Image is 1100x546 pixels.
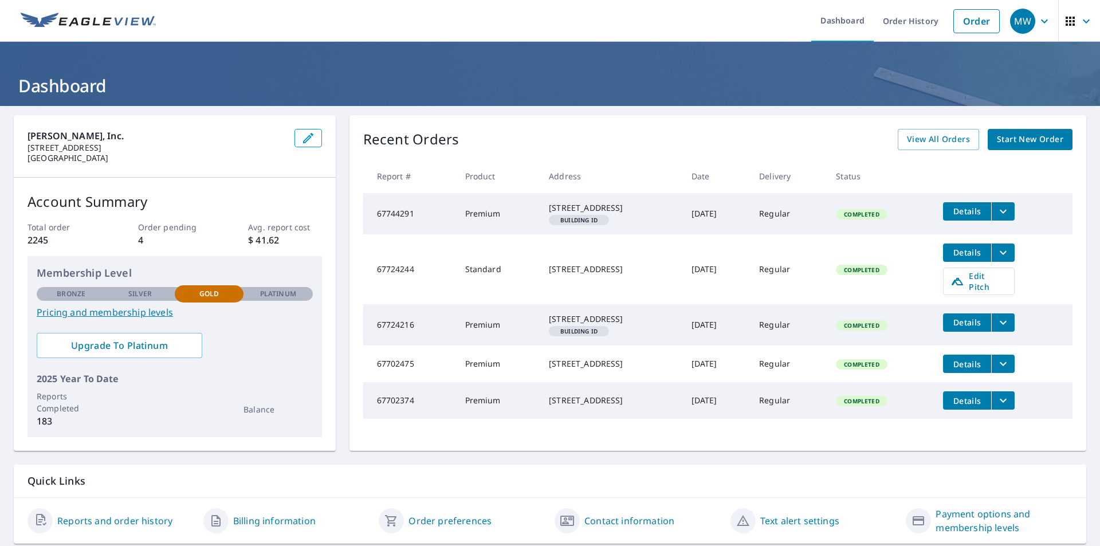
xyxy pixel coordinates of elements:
td: [DATE] [682,382,750,419]
span: Details [950,395,984,406]
p: 4 [138,233,211,247]
p: [GEOGRAPHIC_DATA] [27,153,285,163]
a: Order [953,9,1000,33]
td: 67744291 [363,193,456,234]
td: Regular [750,382,827,419]
th: Product [456,159,540,193]
button: detailsBtn-67702374 [943,391,991,410]
em: Building ID [560,328,598,334]
span: Start New Order [997,132,1063,147]
em: Building ID [560,217,598,223]
td: 67702475 [363,345,456,382]
div: [STREET_ADDRESS] [549,358,673,370]
a: Pricing and membership levels [37,305,313,319]
p: [PERSON_NAME], Inc. [27,129,285,143]
button: detailsBtn-67724216 [943,313,991,332]
p: $ 41.62 [248,233,321,247]
span: Upgrade To Platinum [46,339,193,352]
a: Edit Pitch [943,268,1015,295]
td: 67724244 [363,234,456,304]
button: detailsBtn-67724244 [943,243,991,262]
td: Regular [750,193,827,234]
p: Membership Level [37,265,313,281]
button: filesDropdownBtn-67744291 [991,202,1015,221]
img: EV Logo [21,13,156,30]
td: Standard [456,234,540,304]
button: detailsBtn-67702475 [943,355,991,373]
p: Recent Orders [363,129,459,150]
span: Details [950,247,984,258]
h1: Dashboard [14,74,1086,97]
th: Report # [363,159,456,193]
div: [STREET_ADDRESS] [549,202,673,214]
p: Balance [243,403,312,415]
span: Details [950,359,984,370]
td: Regular [750,304,827,345]
span: Completed [837,210,886,218]
p: Total order [27,221,101,233]
p: Account Summary [27,191,322,212]
th: Address [540,159,682,193]
td: [DATE] [682,234,750,304]
th: Date [682,159,750,193]
button: detailsBtn-67744291 [943,202,991,221]
p: Reports Completed [37,390,105,414]
p: Order pending [138,221,211,233]
td: Premium [456,345,540,382]
a: Upgrade To Platinum [37,333,202,358]
p: Gold [199,289,219,299]
th: Delivery [750,159,827,193]
span: Details [950,206,984,217]
button: filesDropdownBtn-67724244 [991,243,1015,262]
td: Regular [750,234,827,304]
p: Quick Links [27,474,1072,488]
a: Contact information [584,514,674,528]
a: Billing information [233,514,316,528]
td: Regular [750,345,827,382]
td: 67702374 [363,382,456,419]
p: Avg. report cost [248,221,321,233]
a: Order preferences [408,514,492,528]
span: Completed [837,397,886,405]
p: 183 [37,414,105,428]
div: [STREET_ADDRESS] [549,264,673,275]
td: 67724216 [363,304,456,345]
button: filesDropdownBtn-67724216 [991,313,1015,332]
a: View All Orders [898,129,979,150]
a: Text alert settings [760,514,839,528]
span: Edit Pitch [950,270,1007,292]
div: [STREET_ADDRESS] [549,313,673,325]
span: View All Orders [907,132,970,147]
p: 2025 Year To Date [37,372,313,386]
span: Completed [837,266,886,274]
td: [DATE] [682,345,750,382]
p: Silver [128,289,152,299]
td: [DATE] [682,193,750,234]
p: [STREET_ADDRESS] [27,143,285,153]
button: filesDropdownBtn-67702374 [991,391,1015,410]
a: Start New Order [988,129,1072,150]
a: Reports and order history [57,514,172,528]
button: filesDropdownBtn-67702475 [991,355,1015,373]
td: Premium [456,382,540,419]
span: Completed [837,360,886,368]
div: MW [1010,9,1035,34]
p: Platinum [260,289,296,299]
td: Premium [456,304,540,345]
th: Status [827,159,934,193]
span: Completed [837,321,886,329]
td: [DATE] [682,304,750,345]
p: Bronze [57,289,85,299]
a: Payment options and membership levels [936,507,1072,535]
span: Details [950,317,984,328]
div: [STREET_ADDRESS] [549,395,673,406]
td: Premium [456,193,540,234]
p: 2245 [27,233,101,247]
